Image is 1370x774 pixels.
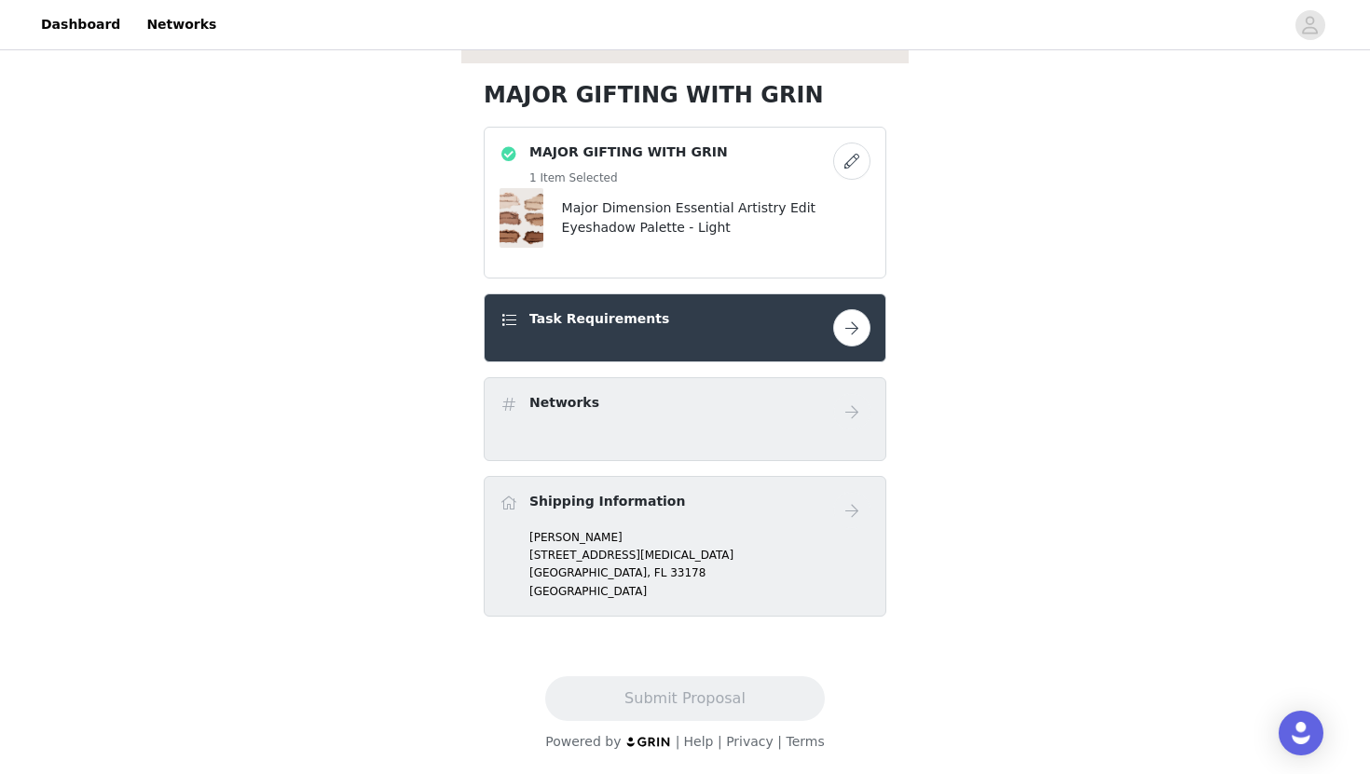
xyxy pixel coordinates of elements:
a: Terms [786,734,824,749]
a: Networks [135,4,227,46]
h5: 1 Item Selected [529,170,728,186]
div: Task Requirements [484,293,886,362]
div: Shipping Information [484,476,886,617]
p: [PERSON_NAME] [529,529,870,546]
span: Powered by [545,734,621,749]
div: Networks [484,377,886,461]
span: [GEOGRAPHIC_DATA], [529,566,651,579]
h4: MAJOR GIFTING WITH GRIN [529,143,728,162]
span: 33178 [670,566,706,579]
div: avatar [1301,10,1319,40]
h4: Networks [529,393,599,413]
img: Major Dimension Essential Artistry Edit Eyeshadow Palette - Light [491,188,551,248]
img: logo [625,736,672,748]
button: Submit Proposal [545,676,824,721]
span: | [718,734,722,749]
span: | [777,734,782,749]
p: [GEOGRAPHIC_DATA] [529,583,870,600]
div: MAJOR GIFTING WITH GRIN [484,127,886,278]
a: Dashboard [30,4,131,46]
span: | [676,734,680,749]
h4: Task Requirements [529,309,669,329]
h4: Shipping Information [529,492,685,511]
a: Privacy [726,734,774,749]
div: Open Intercom Messenger [1279,711,1323,755]
h1: MAJOR GIFTING WITH GRIN [484,78,886,112]
h4: Major Dimension Essential Artistry Edit Eyeshadow Palette - Light [562,198,870,238]
span: FL [654,566,667,579]
a: Help [684,734,714,749]
p: [STREET_ADDRESS][MEDICAL_DATA] [529,547,870,564]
